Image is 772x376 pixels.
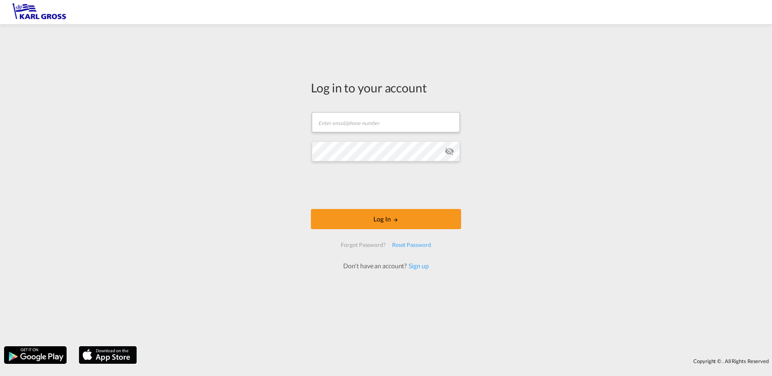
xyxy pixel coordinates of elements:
button: LOGIN [311,209,461,229]
img: google.png [3,345,67,365]
div: Log in to your account [311,79,461,96]
div: Reset Password [389,238,434,252]
iframe: reCAPTCHA [325,169,447,201]
div: Copyright © . All Rights Reserved [141,354,772,368]
input: Enter email/phone number [312,112,460,132]
md-icon: icon-eye-off [445,146,454,156]
div: Forgot Password? [338,238,388,252]
img: 3269c73066d711f095e541db4db89301.png [12,3,67,21]
div: Don't have an account? [334,261,437,270]
a: Sign up [407,262,428,269]
img: apple.png [78,345,138,365]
